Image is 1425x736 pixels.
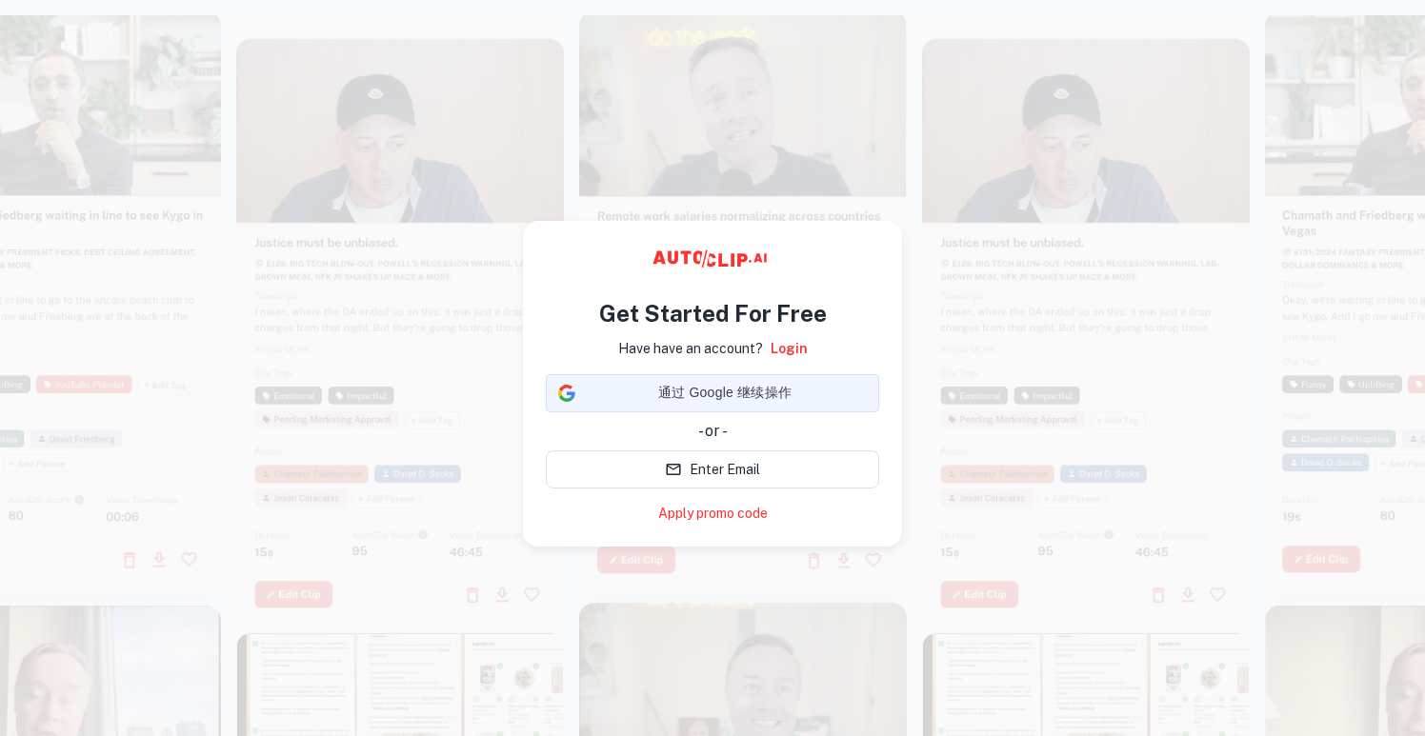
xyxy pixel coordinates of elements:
span: 通过 Google 继续操作 [583,383,867,403]
a: Login [771,338,808,359]
div: 通过 Google 继续操作 [546,374,879,412]
button: Enter Email [546,450,879,488]
a: Apply promo code [658,504,768,524]
div: - or - [546,420,879,443]
p: Have have an account? [618,338,763,359]
h4: Get Started For Free [599,296,827,330]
